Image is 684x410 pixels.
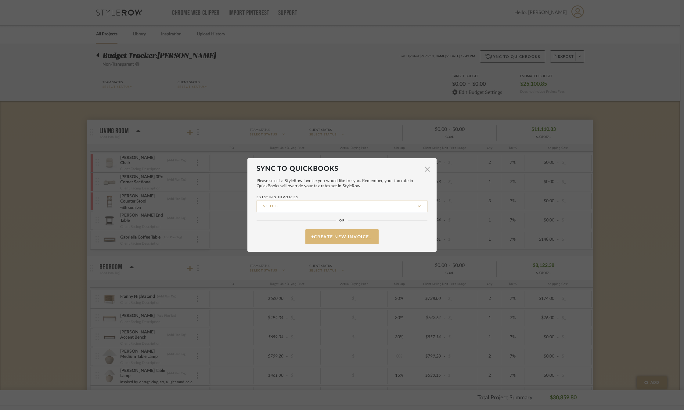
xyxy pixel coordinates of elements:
div: OR [257,218,427,223]
dialog-header: Sync to QuickBooks [257,165,427,173]
button: Close [421,163,434,175]
span: Existing Invoices [257,196,298,199]
span: × [424,162,431,176]
button: Create New Invoice… [305,229,379,244]
input: Existing Invoices [257,200,427,212]
span: Please select a StyleRow invoice you would like to sync. Remember, your tax rate in QuickBooks wi... [257,178,427,189]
